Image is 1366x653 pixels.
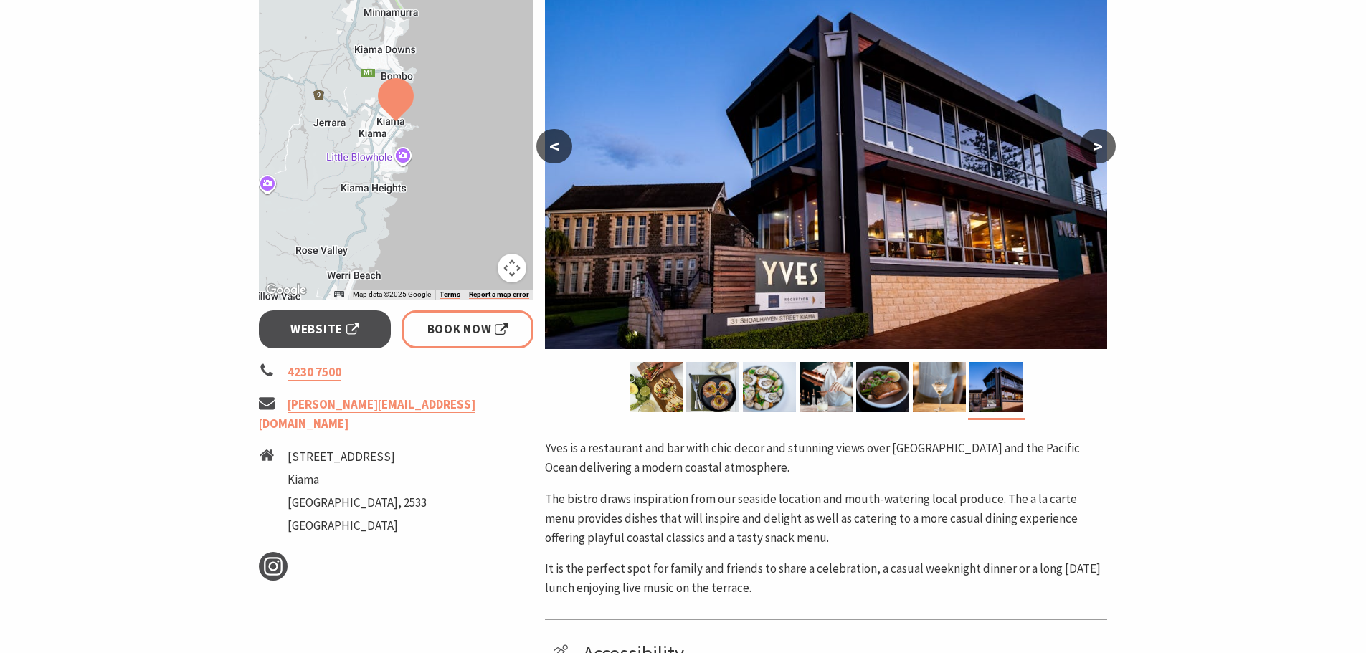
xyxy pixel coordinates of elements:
p: Yves is a restaurant and bar with chic decor and stunning views over [GEOGRAPHIC_DATA] and the Pa... [545,439,1107,477]
li: [STREET_ADDRESS] [288,447,427,467]
a: 4230 7500 [288,364,341,381]
button: > [1080,129,1116,163]
span: Website [290,320,359,339]
li: [GEOGRAPHIC_DATA] [288,516,427,535]
li: [GEOGRAPHIC_DATA], 2533 [288,493,427,513]
a: Click to see this area on Google Maps [262,281,310,300]
img: Salmon [856,362,909,412]
img: Google [262,281,310,300]
li: Kiama [288,470,427,490]
a: [PERSON_NAME][EMAIL_ADDRESS][DOMAIN_NAME] [259,396,475,432]
span: Book Now [427,320,508,339]
img: Yves - Oysters [743,362,796,412]
a: Book Now [402,310,534,348]
p: It is the perfect spot for family and friends to share a celebration, a casual weeknight dinner o... [545,559,1107,598]
span: Map data ©2025 Google [353,290,431,298]
a: Terms [440,290,460,299]
button: Map camera controls [498,254,526,282]
img: Yves - Scallops [686,362,739,412]
img: Yves Exterior [969,362,1023,412]
button: < [536,129,572,163]
a: Website [259,310,392,348]
img: Yves - Martini [913,362,966,412]
p: The bistro draws inspiration from our seaside location and mouth-watering local produce. The a la... [545,490,1107,548]
a: Report a map error [469,290,529,299]
button: Keyboard shortcuts [334,290,344,300]
img: Yves - Margarita [800,362,853,412]
img: Yves - Tacos [630,362,683,412]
